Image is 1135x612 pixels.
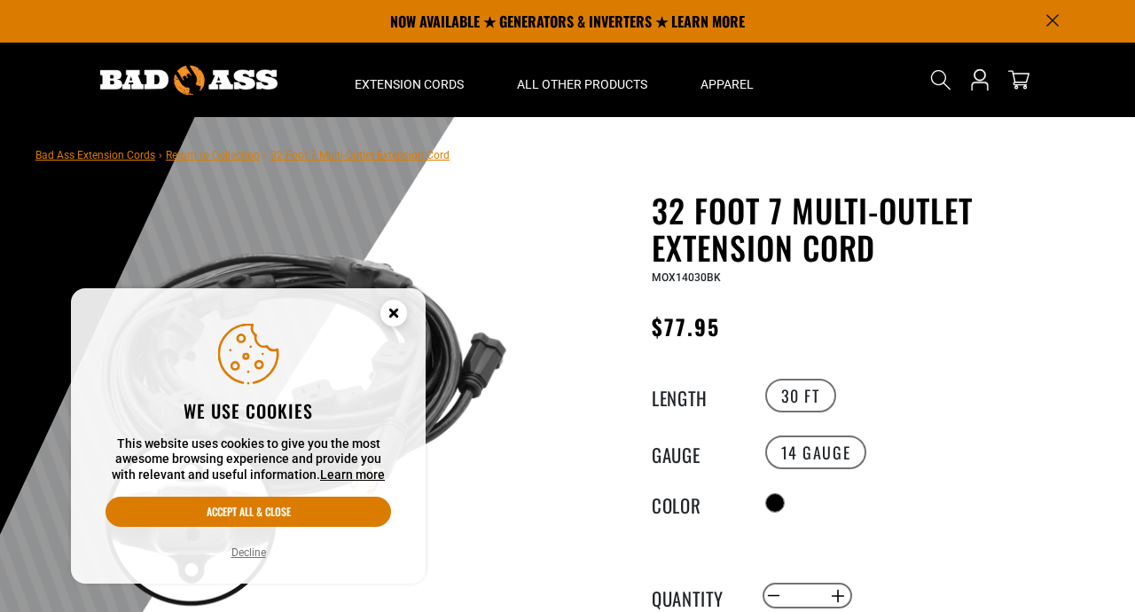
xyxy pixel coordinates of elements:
[490,43,674,117] summary: All Other Products
[652,271,721,284] span: MOX14030BK
[106,436,391,483] p: This website uses cookies to give you the most awesome browsing experience and provide you with r...
[159,149,162,161] span: ›
[652,192,1086,266] h1: 32 Foot 7 Multi-Outlet Extension Cord
[320,467,385,482] a: Learn more
[106,497,391,527] button: Accept all & close
[765,435,867,469] label: 14 Gauge
[652,441,740,464] legend: Gauge
[71,288,426,585] aside: Cookie Consent
[226,544,271,561] button: Decline
[765,379,836,412] label: 30 FT
[106,399,391,422] h2: We use cookies
[270,149,450,161] span: 32 Foot 7 Multi-Outlet Extension Cord
[35,144,450,165] nav: breadcrumbs
[652,384,740,407] legend: Length
[355,76,464,92] span: Extension Cords
[517,76,647,92] span: All Other Products
[927,66,955,94] summary: Search
[328,43,490,117] summary: Extension Cords
[701,76,754,92] span: Apparel
[652,585,740,608] label: Quantity
[652,491,740,514] legend: Color
[674,43,780,117] summary: Apparel
[35,149,155,161] a: Bad Ass Extension Cords
[652,310,720,342] span: $77.95
[263,149,267,161] span: ›
[166,149,260,161] a: Return to Collection
[100,66,278,95] img: Bad Ass Extension Cords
